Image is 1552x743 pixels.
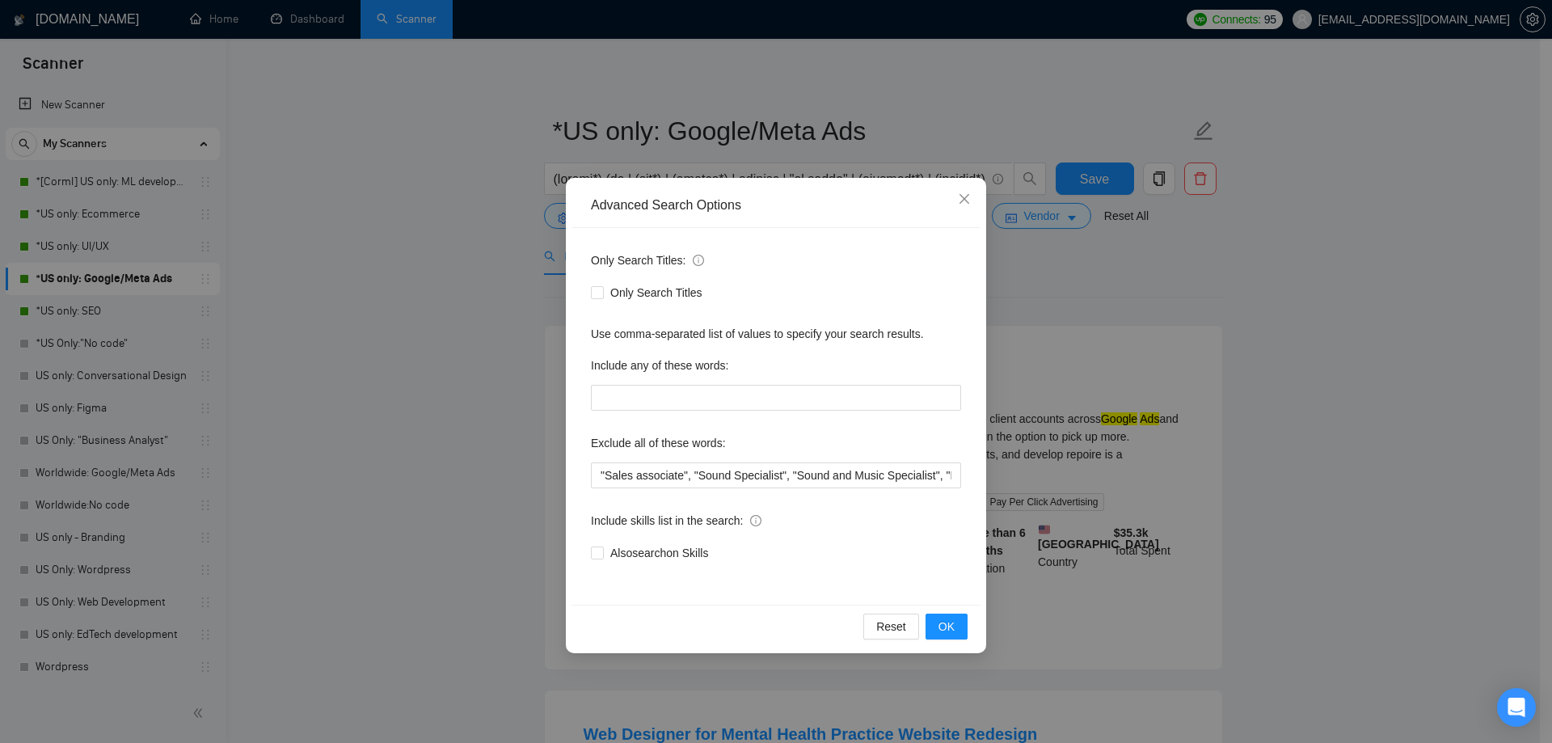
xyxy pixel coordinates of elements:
[591,353,728,378] label: Include any of these words:
[958,192,971,205] span: close
[938,618,955,635] span: OK
[604,284,709,302] span: Only Search Titles
[591,196,961,214] div: Advanced Search Options
[876,618,906,635] span: Reset
[943,178,986,222] button: Close
[1497,688,1536,727] div: Open Intercom Messenger
[863,614,919,640] button: Reset
[591,430,726,456] label: Exclude all of these words:
[591,325,961,343] div: Use comma-separated list of values to specify your search results.
[591,251,704,269] span: Only Search Titles:
[750,515,761,526] span: info-circle
[604,544,715,562] span: Also search on Skills
[693,255,704,266] span: info-circle
[591,512,761,530] span: Include skills list in the search:
[926,614,968,640] button: OK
